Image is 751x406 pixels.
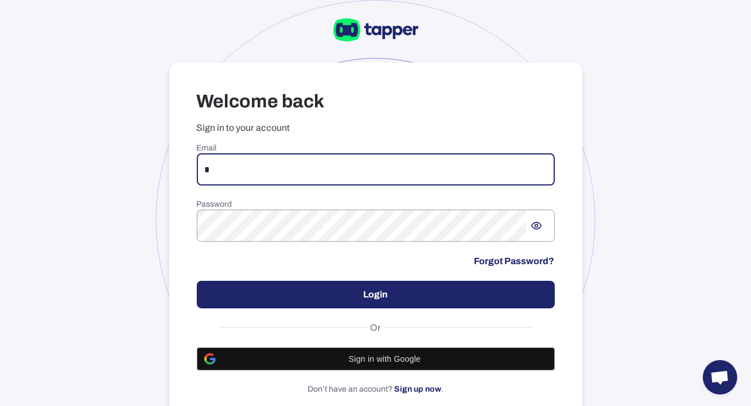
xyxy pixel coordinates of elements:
[394,385,441,393] a: Sign up now
[197,122,555,134] p: Sign in to your account
[367,322,384,334] span: Or
[197,281,555,308] button: Login
[526,215,547,236] button: Show password
[197,199,555,210] h6: Password
[197,384,555,395] p: Don’t have an account? .
[197,90,555,113] h3: Welcome back
[197,347,555,370] button: Sign in with Google
[474,256,555,267] a: Forgot Password?
[197,143,555,153] h6: Email
[703,360,737,395] a: Open chat
[223,354,547,364] span: Sign in with Google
